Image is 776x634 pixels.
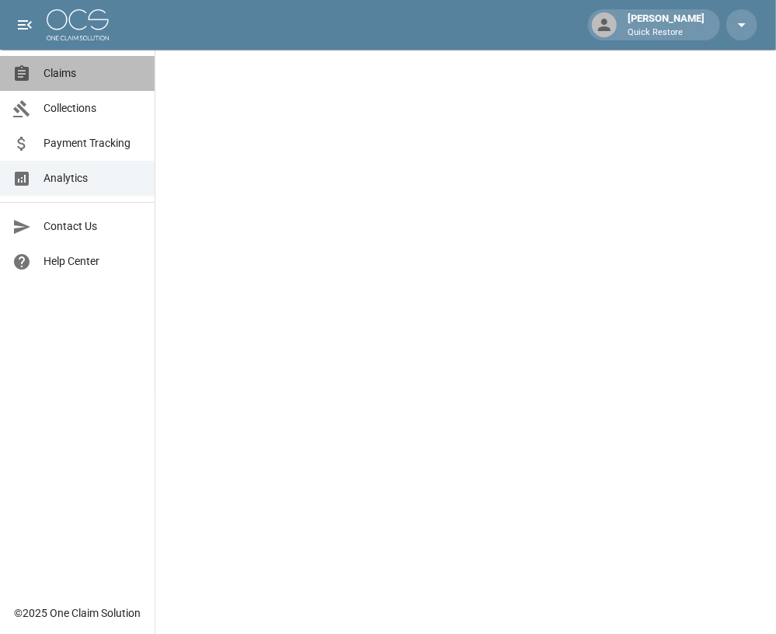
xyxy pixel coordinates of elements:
div: [PERSON_NAME] [621,11,711,39]
span: Payment Tracking [43,135,142,152]
span: Contact Us [43,218,142,235]
img: ocs-logo-white-transparent.png [47,9,109,40]
div: © 2025 One Claim Solution [14,605,141,621]
iframe: Embedded Dashboard [155,50,776,629]
button: open drawer [9,9,40,40]
p: Quick Restore [628,26,705,40]
span: Collections [43,100,142,117]
span: Claims [43,65,142,82]
span: Analytics [43,170,142,186]
span: Help Center [43,253,142,270]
